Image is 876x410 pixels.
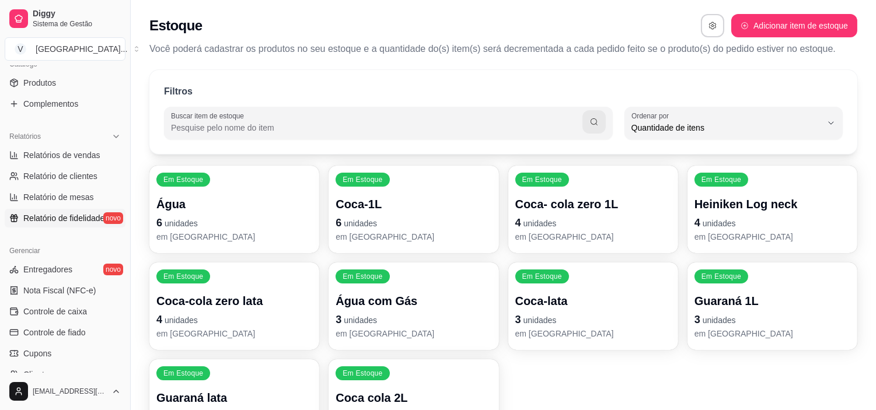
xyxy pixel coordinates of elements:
button: Em EstoqueÁgua com Gás3unidadesem [GEOGRAPHIC_DATA] [329,262,498,350]
p: 3 [336,311,491,328]
span: unidades [703,219,736,228]
p: 3 [694,311,850,328]
div: [GEOGRAPHIC_DATA] ... [36,43,127,55]
a: DiggySistema de Gestão [5,5,125,33]
span: Relatório de mesas [23,191,94,203]
span: Complementos [23,98,78,110]
p: 3 [515,311,671,328]
p: Você poderá cadastrar os produtos no seu estoque e a quantidade do(s) item(s) será decrementada a... [149,42,857,56]
button: [EMAIL_ADDRESS][DOMAIN_NAME] [5,377,125,405]
h2: Estoque [149,16,202,35]
p: Guaraná lata [156,390,312,406]
a: Complementos [5,94,125,113]
a: Relatório de clientes [5,167,125,185]
a: Nota Fiscal (NFC-e) [5,281,125,300]
p: 4 [694,215,850,231]
span: unidades [344,219,377,228]
span: Clientes [23,369,53,380]
span: [EMAIL_ADDRESS][DOMAIN_NAME] [33,387,107,396]
span: Relatórios [9,132,41,141]
p: em [GEOGRAPHIC_DATA] [156,231,312,243]
a: Controle de fiado [5,323,125,342]
p: em [GEOGRAPHIC_DATA] [515,231,671,243]
span: unidades [344,316,377,325]
span: unidades [523,316,557,325]
span: Controle de caixa [23,306,87,317]
p: Heiniken Log neck [694,196,850,212]
a: Clientes [5,365,125,384]
span: V [15,43,26,55]
span: Relatórios de vendas [23,149,100,161]
button: Em EstoqueGuaraná 1L3unidadesem [GEOGRAPHIC_DATA] [687,262,857,350]
p: Em Estoque [702,175,741,184]
a: Entregadoresnovo [5,260,125,279]
button: Em EstoqueCoca- cola zero 1L4unidadesem [GEOGRAPHIC_DATA] [508,166,678,253]
p: Em Estoque [702,272,741,281]
span: Sistema de Gestão [33,19,121,29]
p: Água [156,196,312,212]
span: unidades [165,219,198,228]
p: 6 [336,215,491,231]
span: Diggy [33,9,121,19]
p: Filtros [164,85,193,99]
p: 4 [515,215,671,231]
span: Relatório de clientes [23,170,97,182]
button: Em EstoqueCoca-cola zero lata4unidadesem [GEOGRAPHIC_DATA] [149,262,319,350]
span: Cupons [23,348,51,359]
a: Relatório de fidelidadenovo [5,209,125,227]
p: 6 [156,215,312,231]
p: em [GEOGRAPHIC_DATA] [336,231,491,243]
p: Coca-cola zero lata [156,293,312,309]
p: em [GEOGRAPHIC_DATA] [336,328,491,339]
span: unidades [703,316,736,325]
p: Coca-1L [336,196,491,212]
span: Controle de fiado [23,327,86,338]
p: em [GEOGRAPHIC_DATA] [156,328,312,339]
p: Guaraná 1L [694,293,850,309]
span: unidades [165,316,198,325]
p: em [GEOGRAPHIC_DATA] [694,231,850,243]
span: Quantidade de itens [631,122,822,134]
span: Entregadores [23,264,72,275]
p: Coca- cola zero 1L [515,196,671,212]
span: Produtos [23,77,56,89]
p: Água com Gás [336,293,491,309]
p: Em Estoque [163,175,203,184]
p: Em Estoque [343,272,382,281]
span: Nota Fiscal (NFC-e) [23,285,96,296]
p: em [GEOGRAPHIC_DATA] [515,328,671,339]
p: Em Estoque [163,272,203,281]
button: Ordenar porQuantidade de itens [624,107,843,139]
button: Select a team [5,37,125,61]
button: Adicionar item de estoque [731,14,857,37]
p: Coca-lata [515,293,671,309]
a: Relatório de mesas [5,188,125,206]
a: Relatórios de vendas [5,146,125,164]
button: Em EstoqueCoca-1L6unidadesem [GEOGRAPHIC_DATA] [329,166,498,253]
input: Buscar item de estoque [171,122,582,134]
p: Em Estoque [163,369,203,378]
a: Cupons [5,344,125,363]
p: Coca cola 2L [336,390,491,406]
p: Em Estoque [522,175,562,184]
button: Em EstoqueHeiniken Log neck4unidadesem [GEOGRAPHIC_DATA] [687,166,857,253]
p: Em Estoque [522,272,562,281]
button: Em EstoqueÁgua6unidadesem [GEOGRAPHIC_DATA] [149,166,319,253]
p: Em Estoque [343,369,382,378]
p: em [GEOGRAPHIC_DATA] [694,328,850,339]
p: Em Estoque [343,175,382,184]
label: Buscar item de estoque [171,111,248,121]
button: Em EstoqueCoca-lata3unidadesem [GEOGRAPHIC_DATA] [508,262,678,350]
p: 4 [156,311,312,328]
span: unidades [523,219,557,228]
a: Produtos [5,73,125,92]
span: Relatório de fidelidade [23,212,104,224]
a: Controle de caixa [5,302,125,321]
div: Gerenciar [5,241,125,260]
label: Ordenar por [631,111,673,121]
